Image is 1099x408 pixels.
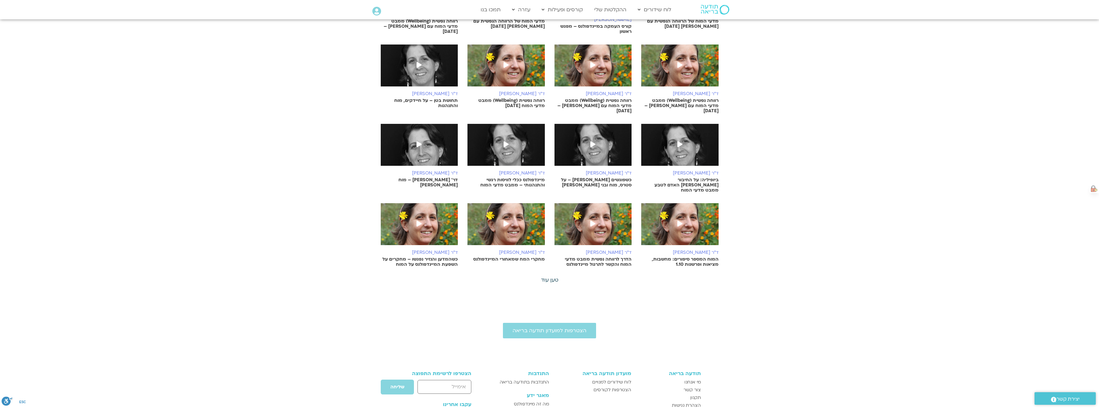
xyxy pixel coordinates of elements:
[467,91,545,96] h6: ד"ר [PERSON_NAME]
[555,371,631,376] h3: מועדון תודעה בריאה
[554,24,632,34] p: קורס העמקה במיינדפולנס – מפגש ראשון
[509,4,534,16] a: עזרה
[641,257,719,267] p: המוח המספר סיפורים: מחשבות, מציאות ופרשנות 1.10
[555,378,631,386] a: לוח שידורים למנויים
[398,371,472,376] h3: הצטרפו לרשימת התפוצה
[467,171,545,176] h6: ד"ר [PERSON_NAME]
[684,378,701,386] span: מי אנחנו
[641,203,719,267] a: ד"ר [PERSON_NAME]המוח המספר סיפורים: מחשבות, מציאות ופרשנות 1.10
[554,124,632,188] a: ד"ר [PERSON_NAME]כשפוגשים [PERSON_NAME] – על סטרס, מוח ובני [PERSON_NAME]
[554,45,632,114] a: ד"ר [PERSON_NAME]רווחה נפשית (Wellbeing) ממבט מדעי המוח עם [PERSON_NAME] – [DATE]
[398,379,472,398] form: טופס חדש
[467,45,545,108] a: ד"ר [PERSON_NAME]רווחה נפשית (Wellbeing) ממבט מדעי המוח [DATE]
[514,400,549,408] span: מה זה מיינדפולנס
[390,384,404,390] span: שליחה
[467,124,545,172] img: %D7%A0%D7%95%D7%A2%D7%94-%D7%90%D7%9C%D7%91%D7%9C%D7%93%D7%94-1.jpg
[554,203,632,252] img: %D7%A0%D7%95%D7%A2%D7%94-%D7%90%D7%9C%D7%91%D7%9C%D7%93%D7%94.png
[380,379,414,395] button: שליחה
[381,203,458,252] img: %D7%A0%D7%95%D7%A2%D7%94-%D7%90%D7%9C%D7%91%D7%9C%D7%93%D7%94.png
[554,124,632,172] img: %D7%A0%D7%95%D7%A2%D7%94-%D7%90%D7%9C%D7%91%D7%9C%D7%93%D7%94-2.jpg
[554,177,632,188] p: כשפוגשים [PERSON_NAME] – על סטרס, מוח ובני [PERSON_NAME]
[641,124,719,172] img: %D7%A0%D7%95%D7%A2%D7%94-%D7%90%D7%9C%D7%91%D7%9C%D7%93%D7%94-e1592465099451-2.jpg
[398,402,472,407] h3: עקבו אחרינו
[489,393,549,398] h3: מאגר ידע
[594,386,631,394] span: הצטרפות לקורסים
[381,45,458,93] img: %D7%A0%D7%95%D7%A2%D7%94-%D7%90%D7%9C%D7%91%D7%9C%D7%93%D7%94-3.jpg
[641,250,719,255] h6: ד"ר [PERSON_NAME]
[641,98,719,114] p: רווחה נפשית (Wellbeing) ממבט מדעי המוח עם [PERSON_NAME] – [DATE]
[641,177,719,193] p: ביופיליה: על החיבור [PERSON_NAME] האדם לטבע ממבט מדעי המוח
[489,371,549,376] h3: התנדבות
[1056,395,1080,403] span: יצירת קשר
[381,177,458,188] p: דר' [PERSON_NAME] – מוח [PERSON_NAME]
[555,386,631,394] a: הצטרפות לקורסים
[467,19,545,29] p: מדעי המוח של הרווחה הנפשית עם [PERSON_NAME] [DATE]
[701,5,729,15] img: תודעה בריאה
[641,91,719,96] h6: ד"ר [PERSON_NAME]
[381,91,458,96] h6: ד"ר [PERSON_NAME]
[638,371,701,376] h3: תודעה בריאה
[467,257,545,262] p: מחקרי המח שמאחורי המיינדפולנס
[489,400,549,408] a: מה זה מיינדפולנס
[592,378,631,386] span: לוח שידורים למנויים
[500,378,549,386] span: התנדבות בתודעה בריאה
[641,124,719,193] a: ד"ר [PERSON_NAME]ביופיליה: על החיבור [PERSON_NAME] האדם לטבע ממבט מדעי המוח
[638,378,701,386] a: מי אנחנו
[381,203,458,267] a: ד"ר [PERSON_NAME]כשהמדען והנזיר נפגשו – מחקרים על השפעת המיינדפולנס על המוח
[591,4,630,16] a: ההקלטות שלי
[554,257,632,267] p: הדרך לרווחה נפשית ממבט מדעי המוח והקשר לתרגול מיינדפולנס
[381,250,458,255] h6: ד"ר [PERSON_NAME]
[541,276,558,284] a: טען עוד
[467,98,545,108] p: רווחה נפשית (Wellbeing) ממבט מדעי המוח [DATE]
[503,323,596,338] a: הצטרפות למועדון תודעה בריאה
[381,98,458,108] p: תחושת בטן – על חיידקים, מוח והתנהגות
[554,171,632,176] h6: ד"ר [PERSON_NAME]
[1035,392,1096,405] a: יצירת קשר
[467,45,545,93] img: %D7%A0%D7%95%D7%A2%D7%94-%D7%90%D7%9C%D7%91%D7%9C%D7%93%D7%94.png
[417,380,471,394] input: אימייל
[641,19,719,29] p: מדעי המוח של הרווחה הנפשית עם [PERSON_NAME] [DATE]
[554,91,632,96] h6: ד"ר [PERSON_NAME]
[690,394,701,402] span: תקנון
[538,4,586,16] a: קורסים ופעילות
[467,177,545,188] p: מיינדפולנס ככלי לוויסות רגשי והתנהגותי – ממבט מדעי המוח
[381,124,458,188] a: ד"ר [PERSON_NAME]דר' [PERSON_NAME] – מוח [PERSON_NAME]
[381,171,458,176] h6: ד"ר [PERSON_NAME]
[467,250,545,255] h6: ד"ר [PERSON_NAME]
[513,328,586,333] span: הצטרפות למועדון תודעה בריאה
[477,4,504,16] a: תמכו בנו
[467,124,545,188] a: ד"ר [PERSON_NAME]מיינדפולנס ככלי לוויסות רגשי והתנהגותי – ממבט מדעי המוח
[554,203,632,267] a: ד"ר [PERSON_NAME]הדרך לרווחה נפשית ממבט מדעי המוח והקשר לתרגול מיינדפולנס
[1091,185,1097,192] img: heZnHVL+J7nx0veNuBKvcDf6CljQZtEAf8CziJsKFg8H+YIPsfie9tl9173kYdNUAG8CiedCvmIf4fN5vbFLoYkFgAAAAASUV...
[381,124,458,172] img: %D7%A0%D7%95%D7%A2%D7%94-%D7%90%D7%9C%D7%91%D7%9C%D7%93%D7%94-1-e1592464670675-2.jpg
[467,203,545,262] a: ד"ר [PERSON_NAME]מחקרי המח שמאחורי המיינדפולנס
[554,250,632,255] h6: ד"ר [PERSON_NAME]
[554,45,632,93] img: %D7%A0%D7%95%D7%A2%D7%94-%D7%90%D7%9C%D7%91%D7%9C%D7%93%D7%94.png
[467,203,545,252] img: %D7%A0%D7%95%D7%A2%D7%94-%D7%90%D7%9C%D7%91%D7%9C%D7%93%D7%94.png
[381,257,458,267] p: כשהמדען והנזיר נפגשו – מחקרים על השפעת המיינדפולנס על המוח
[683,386,701,394] span: צור קשר
[381,45,458,108] a: ד"ר [PERSON_NAME]תחושת בטן – על חיידקים, מוח והתנהגות
[638,394,701,402] a: תקנון
[634,4,674,16] a: לוח שידורים
[641,171,719,176] h6: ד"ר [PERSON_NAME]
[638,386,701,394] a: צור קשר
[381,19,458,34] p: רווחה נפשית (Wellbeing) ממבט מדעי המוח עם [PERSON_NAME] – [DATE]
[641,45,719,93] img: %D7%A0%D7%95%D7%A2%D7%94-%D7%90%D7%9C%D7%91%D7%9C%D7%93%D7%94.png
[641,203,719,252] img: %D7%A0%D7%95%D7%A2%D7%94-%D7%90%D7%9C%D7%91%D7%9C%D7%93%D7%94.png
[554,98,632,114] p: רווחה נפשית (Wellbeing) ממבט מדעי המוח עם [PERSON_NAME] – [DATE]
[489,378,549,386] a: התנדבות בתודעה בריאה
[641,45,719,114] a: ד"ר [PERSON_NAME]רווחה נפשית (Wellbeing) ממבט מדעי המוח עם [PERSON_NAME] – [DATE]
